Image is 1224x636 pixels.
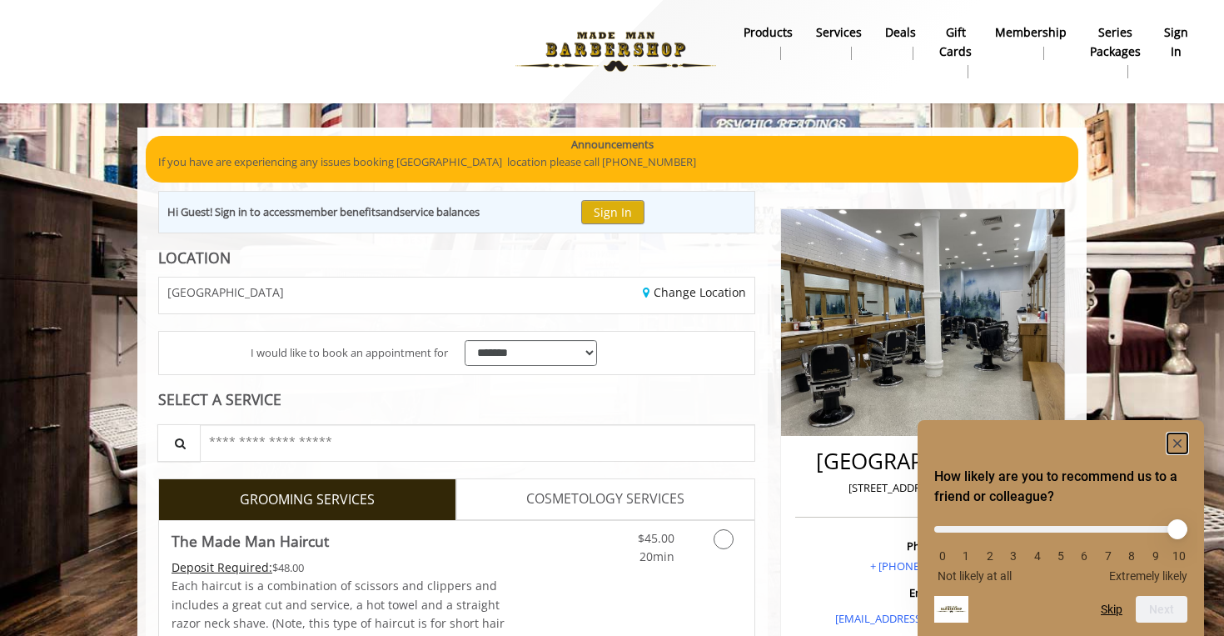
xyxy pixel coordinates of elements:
[400,204,480,219] b: service balances
[1005,549,1022,563] li: 3
[939,23,972,61] b: gift cards
[172,558,506,577] div: $48.00
[1136,596,1187,623] button: Next question
[158,153,1066,171] p: If you have are experiencing any issues booking [GEOGRAPHIC_DATA] location please call [PHONE_NUM...
[1101,603,1122,616] button: Skip
[501,6,730,98] img: Made Man Barbershop logo
[934,467,1187,507] h2: How likely are you to recommend us to a friend or colleague? Select an option from 0 to 10, with ...
[295,204,381,219] b: member benefits
[240,489,375,511] span: GROOMING SERVICES
[1109,569,1187,583] span: Extremely likely
[1029,549,1046,563] li: 4
[816,23,862,42] b: Services
[732,21,804,64] a: Productsproducts
[526,488,684,510] span: COSMETOLOGY SERVICES
[934,433,1187,623] div: How likely are you to recommend us to a friend or colleague? Select an option from 0 to 10, with ...
[1052,549,1069,563] li: 5
[958,549,974,563] li: 1
[1123,549,1140,563] li: 8
[1171,549,1187,563] li: 10
[1078,21,1152,83] a: Series packagesSeries packages
[158,392,755,408] div: SELECT A SERVICE
[982,549,998,563] li: 2
[799,540,1047,552] h3: Phone
[1152,21,1200,64] a: sign insign in
[983,21,1078,64] a: MembershipMembership
[1167,433,1187,453] button: Hide survey
[571,136,654,153] b: Announcements
[799,449,1047,473] h2: [GEOGRAPHIC_DATA]
[835,611,1011,626] a: [EMAIL_ADDRESS][DOMAIN_NAME]
[928,21,983,83] a: Gift cardsgift cards
[1164,23,1188,61] b: sign in
[934,513,1187,583] div: How likely are you to recommend us to a friend or colleague? Select an option from 0 to 10, with ...
[799,587,1047,598] h3: Email
[167,286,284,298] span: [GEOGRAPHIC_DATA]
[643,284,746,300] a: Change Location
[638,530,674,546] span: $45.00
[172,529,329,553] b: The Made Man Haircut
[744,23,793,42] b: products
[157,424,201,462] button: Service Search
[251,344,448,362] span: I would like to book an appointment for
[581,200,644,224] button: Sign In
[1076,549,1092,563] li: 6
[167,203,480,221] div: Hi Guest! Sign in to access and
[995,23,1067,42] b: Membership
[938,569,1012,583] span: Not likely at all
[885,23,916,42] b: Deals
[172,559,272,575] span: This service needs some Advance to be paid before we block your appointment
[1147,549,1164,563] li: 9
[158,248,231,268] b: LOCATION
[804,21,873,64] a: ServicesServices
[873,21,928,64] a: DealsDeals
[639,548,674,564] span: 20min
[1100,549,1117,563] li: 7
[799,479,1047,497] p: [STREET_ADDRESS][US_STATE]
[934,549,951,563] li: 0
[1090,23,1141,61] b: Series packages
[870,558,975,573] a: + [PHONE_NUMBER].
